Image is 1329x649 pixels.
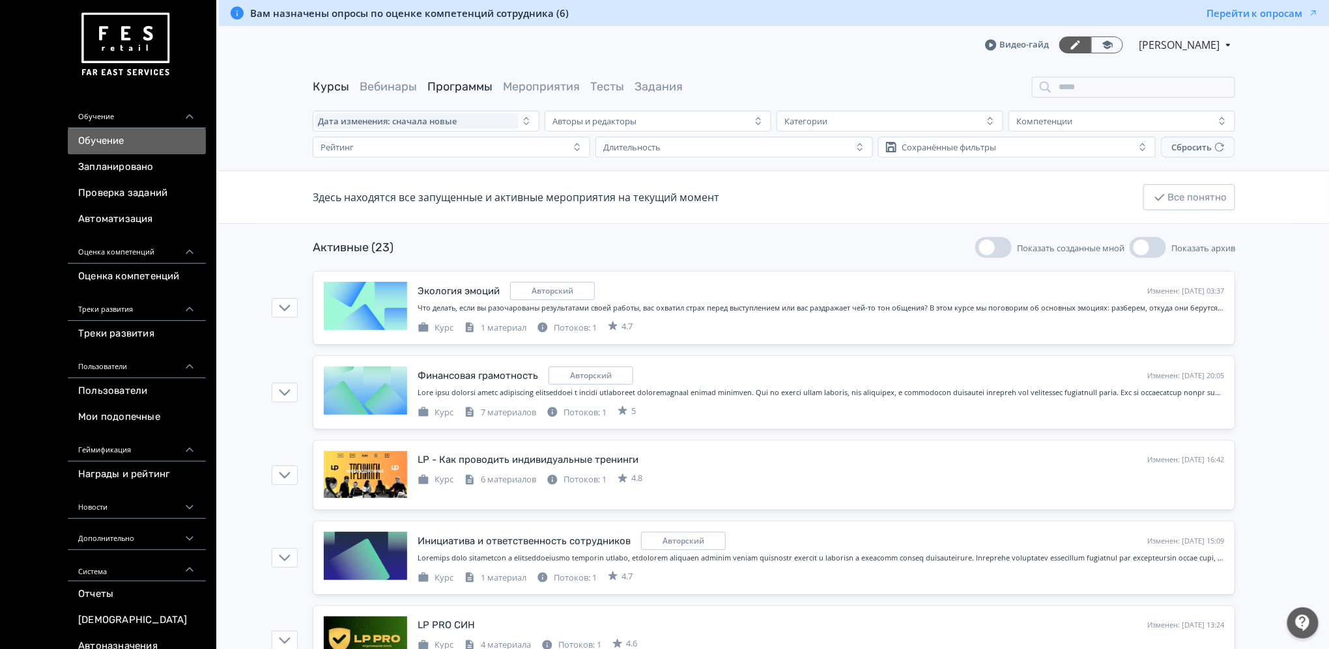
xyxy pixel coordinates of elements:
[360,79,417,94] a: Вебинары
[418,303,1224,314] div: Что делать, если вы разочарованы результатами своей работы, вас охватил страх перед выступлением ...
[418,618,475,633] div: LP PRO СИН
[68,154,206,180] a: Запланировано
[464,406,536,419] div: 7 материалов
[313,79,349,94] a: Курсы
[503,79,580,94] a: Мероприятия
[1147,286,1224,297] div: Изменен: [DATE] 03:37
[878,137,1156,158] button: Сохранённые фильтры
[68,488,206,519] div: Новости
[631,405,636,418] span: 5
[313,111,539,131] button: Дата изменения: сначала новые
[313,189,719,205] div: Здесь находятся все запущенные и активные мероприятия на текущий момент
[68,321,206,347] a: Треки развития
[547,473,607,486] div: Потоков: 1
[68,581,206,607] a: Отчеты
[537,322,597,335] div: Потоков: 1
[418,387,1224,398] div: Этот курс повысит общую финансовую грамотность и научит эффективно распоряжаться своими деньгами....
[603,142,661,152] div: Длительность
[985,38,1049,51] a: Видео-гайд
[418,368,538,383] div: Финансовая грамотность
[635,79,683,94] a: Задания
[418,572,453,585] div: Курс
[537,572,597,585] div: Потоков: 1
[313,239,393,256] div: Активные (23)
[595,137,873,158] button: Длительность
[464,572,526,585] div: 1 материал
[418,284,500,299] div: Экология эмоций
[622,570,633,583] span: 4.7
[641,532,726,550] div: copyright
[590,79,624,94] a: Тесты
[777,111,1003,131] button: Категории
[418,406,453,419] div: Курс
[68,462,206,488] a: Награды и рейтинг
[547,406,607,419] div: Потоков: 1
[549,366,633,385] div: copyright
[68,607,206,633] a: [DEMOGRAPHIC_DATA]
[68,232,206,264] div: Оценка компетенций
[1147,536,1224,547] div: Изменен: [DATE] 15:09
[250,7,569,20] span: Вам назначены опросы по оценке компетенций сотрудника (6)
[631,472,642,485] span: 4.8
[1207,7,1319,20] button: Перейти к опросам
[68,519,206,550] div: Дополнительно
[1161,137,1235,158] button: Сбросить
[418,473,453,486] div: Курс
[68,128,206,154] a: Обучение
[68,264,206,290] a: Оценка компетенций
[464,322,526,335] div: 1 материал
[68,378,206,404] a: Пользователи
[552,116,636,126] div: Авторы и редакторы
[1008,111,1235,131] button: Компетенции
[321,142,354,152] div: Рейтинг
[313,137,590,158] button: Рейтинг
[1091,36,1123,53] a: Переключиться в режим ученика
[427,79,493,94] a: Программы
[418,553,1224,564] div: Изучение темы инициативы и ответственности является важным, поскольку помогает развить навыки акт...
[318,116,457,126] span: Дата изменения: сначала новые
[68,430,206,462] div: Геймификация
[68,180,206,206] a: Проверка заданий
[68,97,206,128] div: Обучение
[464,473,536,486] div: 6 материалов
[68,206,206,232] a: Автоматизация
[418,534,631,549] div: Инициатива и ответственность сотрудников
[1139,37,1222,53] span: Анна Поленова
[68,290,206,321] div: Треки развития
[68,550,206,581] div: Система
[78,8,172,81] img: https://files.teachbase.ru/system/account/57463/logo/medium-936fc5084dd2c598f50a98b9cbe0469a.png
[784,116,827,126] div: Категории
[510,282,595,300] div: copyright
[1171,242,1235,254] span: Показать архив
[545,111,771,131] button: Авторы и редакторы
[1147,370,1224,381] div: Изменен: [DATE] 20:05
[1147,620,1224,631] div: Изменен: [DATE] 13:24
[1143,184,1235,210] button: Все понятно
[1147,454,1224,465] div: Изменен: [DATE] 16:42
[1017,242,1124,254] span: Показать созданные мной
[68,347,206,378] div: Пользователи
[418,322,453,335] div: Курс
[418,452,638,467] div: LP - Как проводить индивидуальные тренинги
[902,142,996,152] div: Сохранённые фильтры
[68,404,206,430] a: Мои подопечные
[1016,116,1072,126] div: Компетенции
[622,320,633,333] span: 4.7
